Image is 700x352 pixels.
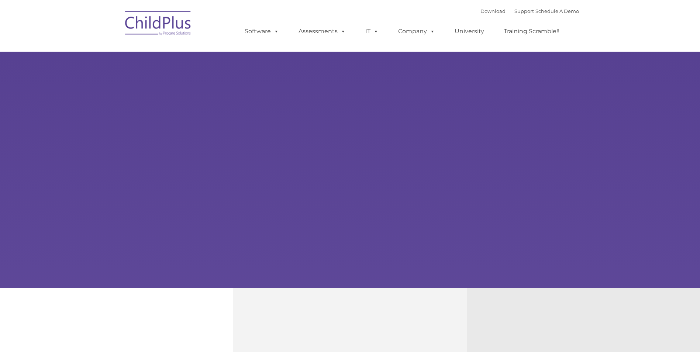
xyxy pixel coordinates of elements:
a: Company [391,24,442,39]
a: Support [514,8,534,14]
a: Training Scramble!! [496,24,567,39]
a: Software [237,24,286,39]
a: Assessments [291,24,353,39]
a: IT [358,24,386,39]
a: University [447,24,492,39]
a: Download [480,8,506,14]
font: | [480,8,579,14]
img: ChildPlus by Procare Solutions [121,6,195,43]
a: Schedule A Demo [535,8,579,14]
